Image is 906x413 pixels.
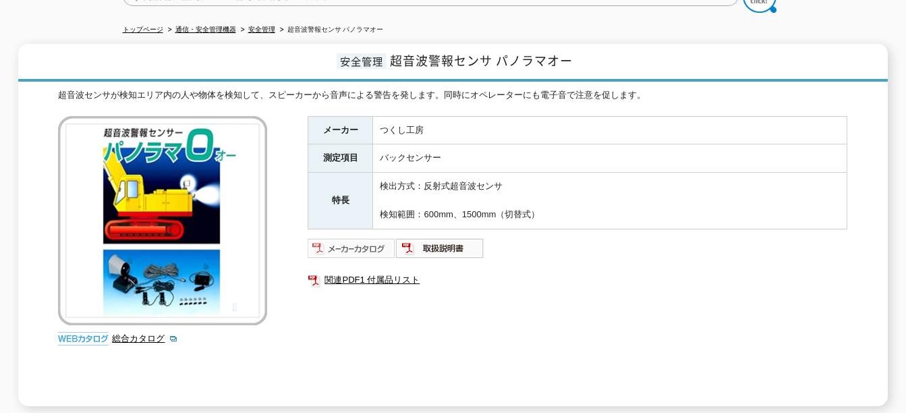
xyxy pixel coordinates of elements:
img: webカタログ [58,332,109,346]
img: メーカーカタログ [308,238,396,259]
a: トップページ [123,26,163,33]
img: 超音波警報センサ パノラマオー [58,116,267,325]
span: 超音波警報センサ パノラマオー [390,51,573,70]
th: 測定項目 [308,144,373,173]
th: メーカー [308,116,373,144]
div: 超音波センサが検知エリア内の人や物体を検知して、スピーカーから音声による警告を発します。同時にオペレーターにも電子音で注意を促します。 [58,88,847,103]
a: 安全管理 [248,26,275,33]
li: 超音波警報センサ パノラマオー [277,23,384,37]
a: メーカーカタログ [308,246,396,256]
th: 特長 [308,173,373,229]
a: 総合カタログ [112,333,178,343]
a: 取扱説明書 [396,246,484,256]
a: 通信・安全管理機器 [175,26,236,33]
span: 安全管理 [337,53,387,69]
td: 検出方式：反射式超音波センサ 検知範囲：600mm、1500mm（切替式） [373,173,847,229]
img: 取扱説明書 [396,238,484,259]
td: バックセンサー [373,144,847,173]
td: つくし工房 [373,116,847,144]
a: 関連PDF1 付属品リスト [308,271,847,289]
